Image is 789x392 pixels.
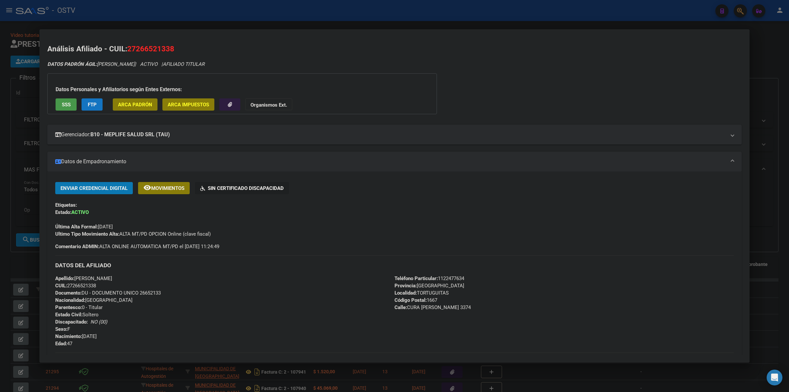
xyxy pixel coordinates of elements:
button: FTP [82,98,103,111]
span: [DATE] [55,333,97,339]
span: [PERSON_NAME] [47,61,135,67]
strong: Provincia: [394,283,417,289]
span: CURA [PERSON_NAME] 3374 [394,304,471,310]
strong: Apellido: [55,275,74,281]
span: TORTUGUITAS [394,290,449,296]
span: ALTA ONLINE AUTOMATICA MT/PD el [DATE] 11:24:49 [55,243,219,250]
strong: ACTIVO [71,209,89,215]
strong: CUIL: [55,283,67,289]
button: Organismos Ext. [245,98,292,111]
span: [PERSON_NAME] [55,275,112,281]
span: 27266521338 [127,44,174,53]
span: ARCA Padrón [118,102,152,108]
span: Enviar Credencial Digital [60,185,128,191]
strong: Nacimiento: [55,333,82,339]
span: 0 - Titular [55,304,103,310]
span: FTP [88,102,97,108]
span: Movimientos [151,185,184,191]
span: [GEOGRAPHIC_DATA] [394,283,464,289]
strong: Última Alta Formal: [55,224,98,230]
span: Soltero [55,312,99,318]
strong: Teléfono Particular: [394,275,438,281]
strong: Edad: [55,341,67,347]
strong: Documento: [55,290,82,296]
strong: Estado Civil: [55,312,83,318]
h3: Datos Personales y Afiliatorios según Entes Externos: [56,86,429,93]
span: 1122477634 [394,275,464,281]
button: ARCA Impuestos [162,98,214,111]
div: Open Intercom Messenger [767,370,782,385]
mat-panel-title: Datos de Empadronamiento [55,158,726,166]
mat-icon: remove_red_eye [143,184,151,192]
span: 1667 [394,297,437,303]
strong: Ultimo Tipo Movimiento Alta: [55,231,119,237]
strong: DATOS PADRÓN ÁGIL: [47,61,97,67]
h3: DATOS DEL AFILIADO [55,262,734,269]
span: DU - DOCUMENTO UNICO 26652133 [55,290,161,296]
strong: B10 - MEPLIFE SALUD SRL (TAU) [90,131,170,139]
span: 27266521338 [55,283,96,289]
button: Enviar Credencial Digital [55,182,133,194]
button: SSS [56,98,77,111]
span: SSS [62,102,71,108]
strong: Discapacitado: [55,319,88,325]
strong: Comentario ADMIN: [55,244,99,249]
span: 47 [55,341,72,347]
strong: Organismos Ext. [251,102,287,108]
span: AFILIADO TITULAR [163,61,204,67]
button: ARCA Padrón [113,98,157,111]
strong: Etiquetas: [55,202,77,208]
span: ALTA MT/PD OPCION Online (clave fiscal) [55,231,211,237]
strong: Sexo: [55,326,67,332]
h2: Análisis Afiliado - CUIL: [47,43,742,55]
strong: Calle: [394,304,407,310]
strong: Nacionalidad: [55,297,85,303]
i: NO (00) [90,319,107,325]
span: F [55,326,70,332]
strong: Localidad: [394,290,417,296]
span: [GEOGRAPHIC_DATA] [55,297,132,303]
mat-panel-title: Gerenciador: [55,131,726,139]
button: Sin Certificado Discapacidad [195,182,289,194]
span: ARCA Impuestos [168,102,209,108]
span: [DATE] [55,224,113,230]
button: Movimientos [138,182,190,194]
strong: Parentesco: [55,304,82,310]
mat-expansion-panel-header: Datos de Empadronamiento [47,152,742,171]
mat-expansion-panel-header: Gerenciador:B10 - MEPLIFE SALUD SRL (TAU) [47,125,742,144]
i: | ACTIVO | [47,61,204,67]
strong: Estado: [55,209,71,215]
strong: Código Postal: [394,297,427,303]
span: Sin Certificado Discapacidad [208,185,284,191]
